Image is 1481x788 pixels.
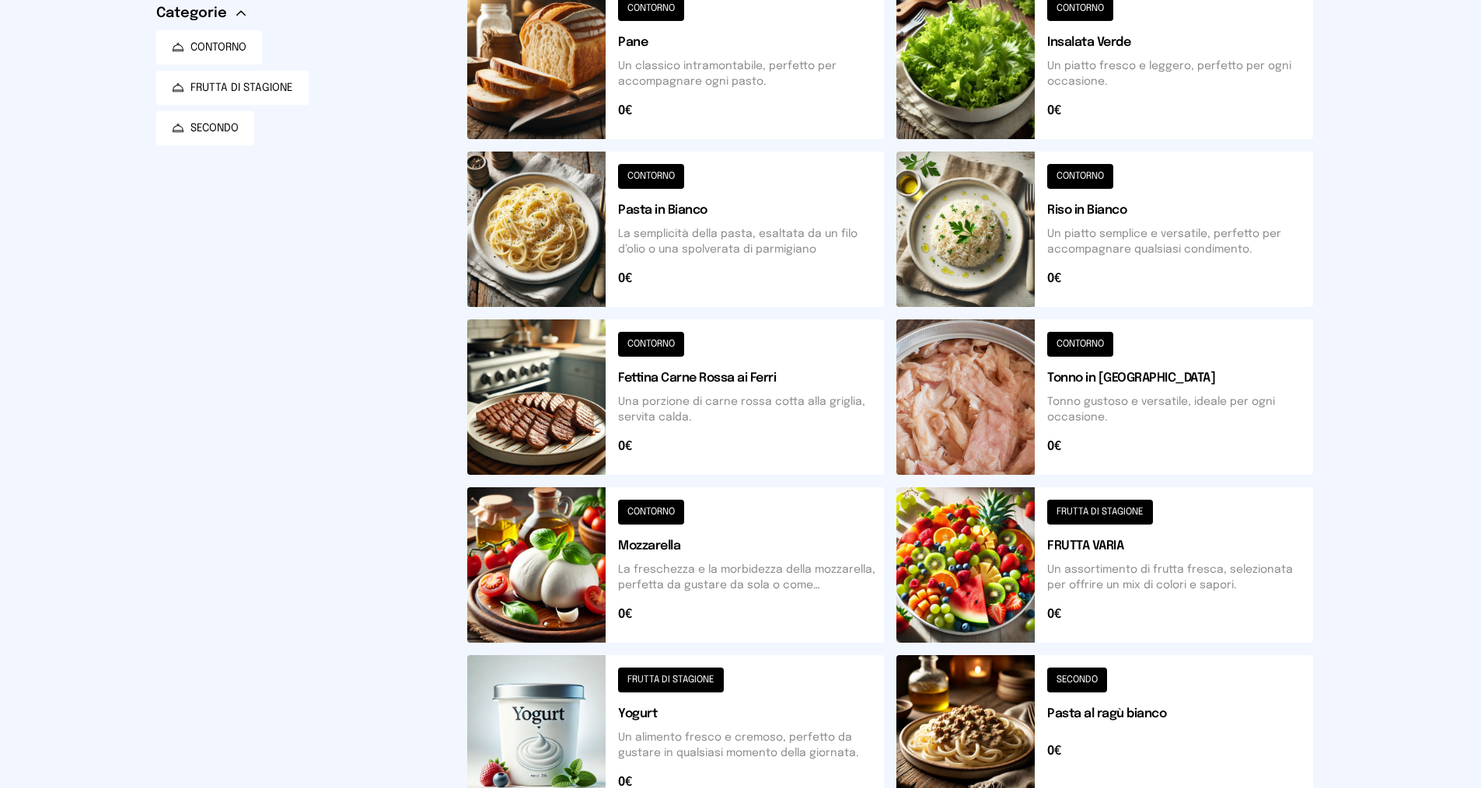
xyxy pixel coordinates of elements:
button: SECONDO [156,111,254,145]
button: FRUTTA DI STAGIONE [156,71,309,105]
span: FRUTTA DI STAGIONE [190,80,293,96]
span: Categorie [156,2,227,24]
span: SECONDO [190,120,239,136]
button: CONTORNO [156,30,262,65]
button: Categorie [156,2,246,24]
span: CONTORNO [190,40,246,55]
